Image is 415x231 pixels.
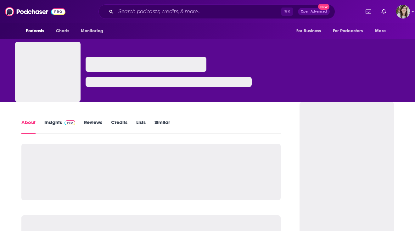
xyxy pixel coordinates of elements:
img: Podchaser Pro [64,120,76,125]
button: open menu [329,25,372,37]
span: More [375,27,386,35]
a: Show notifications dropdown [379,6,389,17]
div: Search podcasts, credits, & more... [98,4,335,19]
input: Search podcasts, credits, & more... [116,7,281,17]
span: Charts [56,27,70,35]
span: Logged in as devinandrade [396,5,410,19]
a: About [21,119,36,134]
button: open menu [292,25,329,37]
a: Credits [111,119,127,134]
span: Monitoring [81,27,103,35]
img: User Profile [396,5,410,19]
button: open menu [371,25,394,37]
span: ⌘ K [281,8,293,16]
a: Similar [154,119,170,134]
span: For Podcasters [333,27,363,35]
span: Podcasts [26,27,44,35]
button: Open AdvancedNew [298,8,330,15]
span: Open Advanced [301,10,327,13]
a: InsightsPodchaser Pro [44,119,76,134]
a: Lists [136,119,146,134]
button: open menu [76,25,111,37]
button: open menu [21,25,53,37]
a: Reviews [84,119,102,134]
a: Show notifications dropdown [363,6,374,17]
span: New [318,4,329,10]
span: For Business [296,27,321,35]
a: Charts [52,25,73,37]
img: Podchaser - Follow, Share and Rate Podcasts [5,6,65,18]
button: Show profile menu [396,5,410,19]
